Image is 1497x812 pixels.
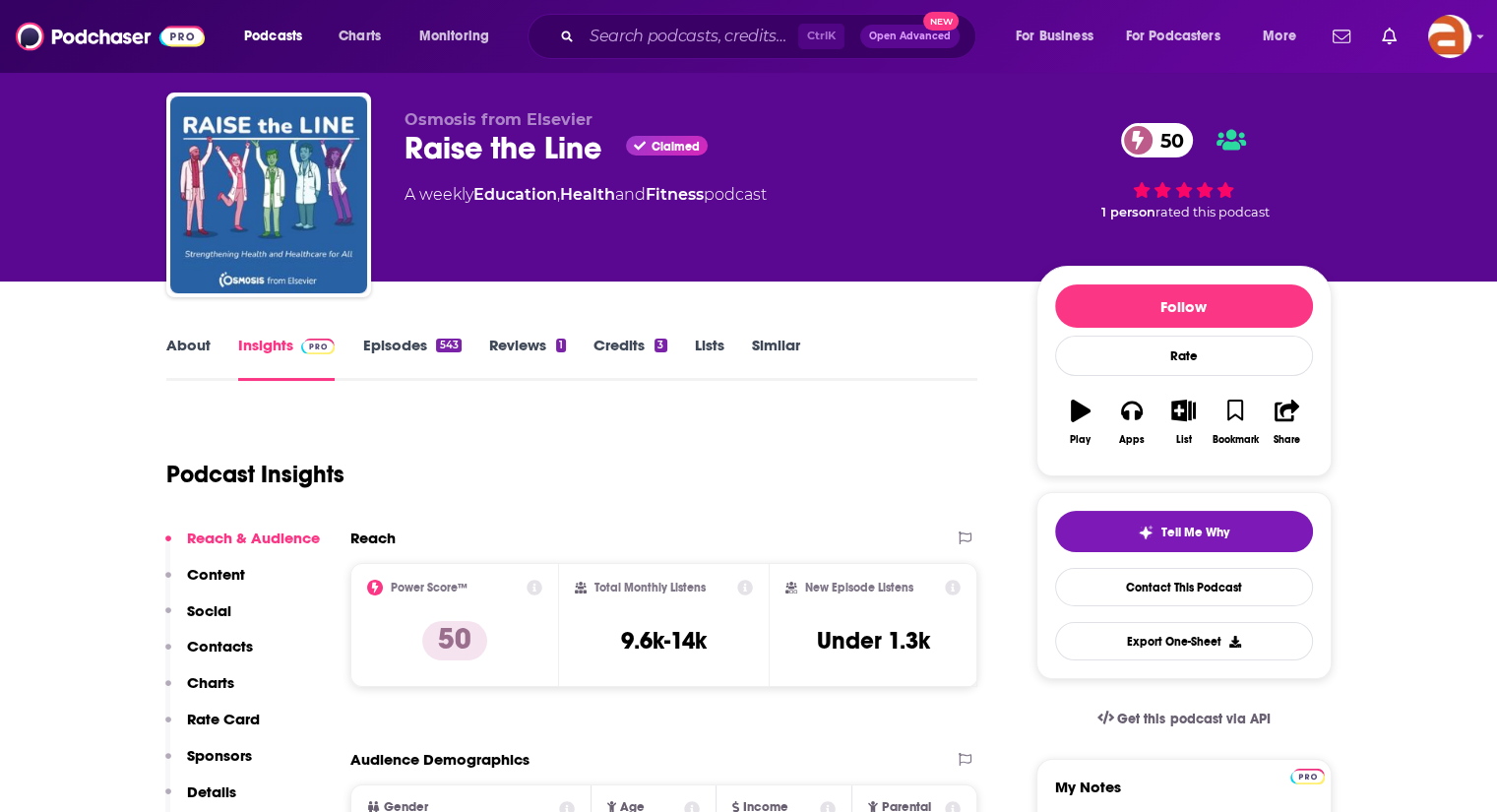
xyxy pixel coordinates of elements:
img: Podchaser - Follow, Share and Rate Podcasts [16,18,205,55]
button: Contacts [165,637,253,673]
button: Sponsors [165,746,252,782]
img: Podchaser Pro [1290,769,1325,784]
a: 50 [1121,123,1194,157]
span: Claimed [652,142,700,152]
div: 1 [556,339,566,352]
p: Sponsors [187,746,252,765]
a: About [166,336,211,381]
a: Credits3 [593,336,666,381]
h1: Podcast Insights [166,460,344,489]
button: Reach & Audience [165,529,320,565]
a: Similar [752,336,800,381]
div: 50 1 personrated this podcast [1036,110,1332,232]
button: Play [1055,387,1106,458]
div: Share [1274,434,1300,446]
button: Bookmark [1210,387,1261,458]
button: Rate Card [165,710,260,746]
button: open menu [1002,21,1118,52]
button: tell me why sparkleTell Me Why [1055,511,1313,552]
h2: New Episode Listens [805,581,913,594]
span: and [615,185,646,204]
span: Logged in as ASTHOPR [1428,15,1471,58]
span: , [557,185,560,204]
h3: 9.6k-14k [621,626,707,656]
div: 3 [655,339,666,352]
p: Details [187,782,236,801]
label: My Notes [1055,778,1313,812]
button: Charts [165,673,234,710]
p: Rate Card [187,710,260,728]
a: Show notifications dropdown [1325,20,1358,53]
span: More [1263,23,1296,50]
span: For Podcasters [1126,23,1220,50]
button: Open AdvancedNew [860,25,960,48]
button: List [1157,387,1209,458]
p: 50 [422,621,487,660]
div: 543 [436,339,461,352]
span: New [923,12,959,31]
a: Contact This Podcast [1055,568,1313,606]
a: Lists [695,336,724,381]
button: Content [165,565,245,601]
button: open menu [405,21,515,52]
img: tell me why sparkle [1138,525,1154,540]
a: Fitness [646,185,704,204]
div: Search podcasts, credits, & more... [546,14,995,59]
span: For Business [1016,23,1093,50]
a: Episodes543 [362,336,461,381]
a: Reviews1 [489,336,566,381]
div: Apps [1119,434,1145,446]
p: Contacts [187,637,253,656]
h3: Under 1.3k [817,626,930,656]
span: Charts [339,23,381,50]
img: User Profile [1428,15,1471,58]
a: Charts [326,21,393,52]
a: InsightsPodchaser Pro [238,336,336,381]
div: Rate [1055,336,1313,376]
span: Monitoring [419,23,489,50]
p: Reach & Audience [187,529,320,547]
div: List [1176,434,1192,446]
img: Podchaser Pro [301,339,336,354]
span: Open Advanced [869,31,951,41]
span: Osmosis from Elsevier [405,110,593,129]
div: Play [1070,434,1091,446]
button: Social [165,601,231,638]
span: 50 [1141,123,1194,157]
h2: Reach [350,529,396,547]
button: open menu [1113,21,1249,52]
div: A weekly podcast [405,183,767,207]
h2: Power Score™ [391,581,468,594]
a: Pro website [1290,766,1325,784]
a: Health [560,185,615,204]
span: Ctrl K [798,24,844,49]
button: open menu [230,21,328,52]
span: 1 person [1101,205,1155,219]
a: Show notifications dropdown [1374,20,1404,53]
button: Follow [1055,284,1313,328]
h2: Total Monthly Listens [594,581,706,594]
p: Charts [187,673,234,692]
button: open menu [1249,21,1321,52]
span: rated this podcast [1155,205,1270,219]
img: Raise the Line [170,96,367,293]
a: Education [473,185,557,204]
h2: Audience Demographics [350,750,530,769]
button: Export One-Sheet [1055,622,1313,660]
a: Get this podcast via API [1082,695,1286,743]
button: Show profile menu [1428,15,1471,58]
p: Content [187,565,245,584]
button: Share [1261,387,1312,458]
button: Apps [1106,387,1157,458]
div: Bookmark [1212,434,1258,446]
p: Social [187,601,231,620]
span: Get this podcast via API [1117,711,1270,727]
span: Tell Me Why [1161,525,1229,540]
span: Podcasts [244,23,302,50]
input: Search podcasts, credits, & more... [582,21,798,52]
